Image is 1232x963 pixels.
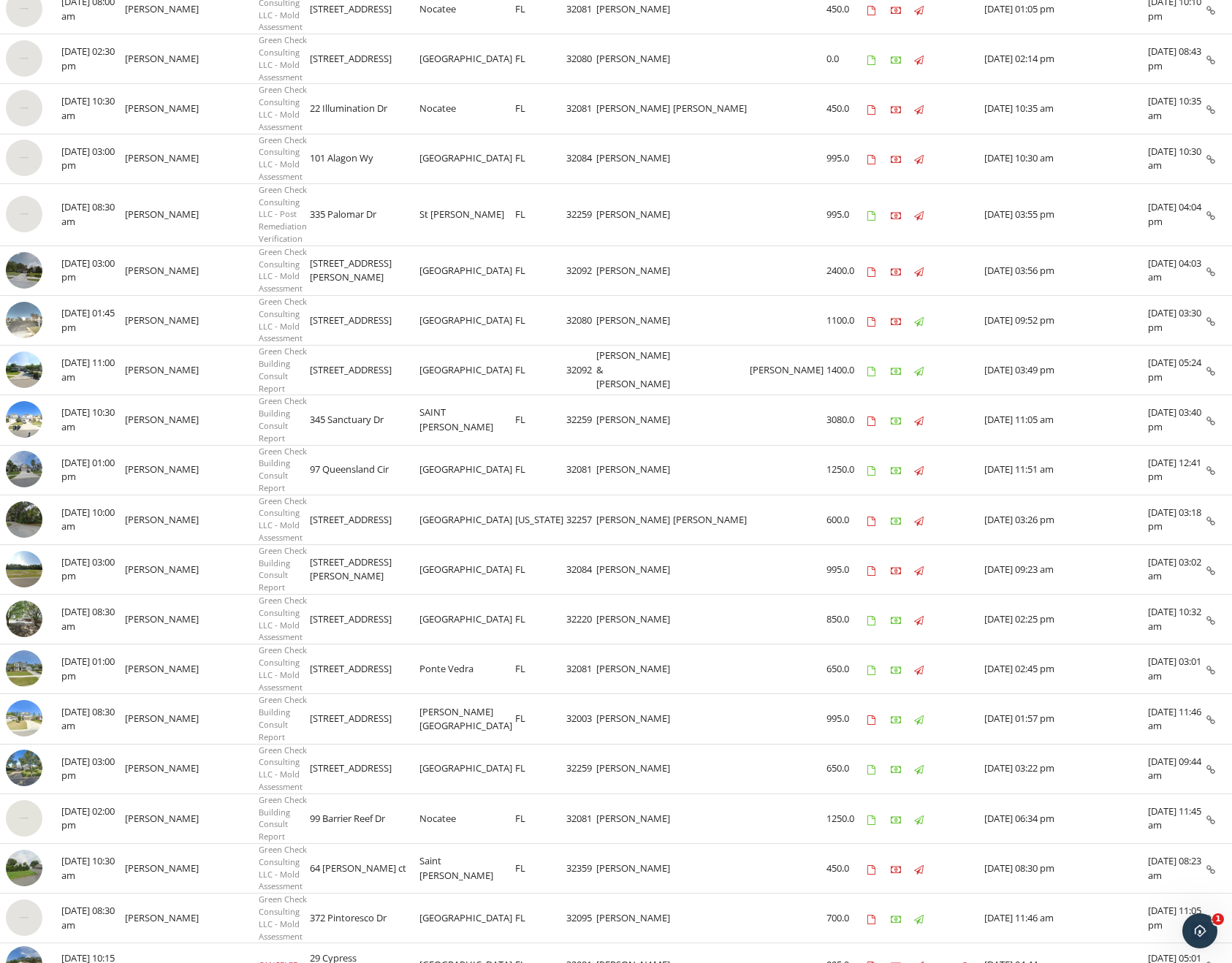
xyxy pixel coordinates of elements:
[419,894,515,943] td: [GEOGRAPHIC_DATA]
[259,794,307,842] span: Green Check Building Consult Report
[826,544,867,594] td: 995.0
[61,295,125,345] td: [DATE] 01:45 pm
[6,501,42,538] img: streetview
[1148,34,1206,84] td: [DATE] 08:43 pm
[515,644,566,694] td: FL
[826,793,867,843] td: 1250.0
[419,544,515,594] td: [GEOGRAPHIC_DATA]
[1148,844,1206,894] td: [DATE] 08:23 am
[6,850,42,886] img: streetview
[596,495,673,544] td: [PERSON_NAME]
[566,644,596,694] td: 32081
[6,750,42,786] img: streetview
[515,694,566,744] td: FL
[515,395,566,445] td: FL
[310,445,419,495] td: 97 Queensland Cir
[984,495,1148,544] td: [DATE] 03:26 pm
[1182,913,1217,948] iframe: Intercom live chat
[566,346,596,395] td: 32092
[419,34,515,84] td: [GEOGRAPHIC_DATA]
[310,894,419,943] td: 372 Pintoresco Dr
[826,346,867,395] td: 1400.0
[125,744,202,793] td: [PERSON_NAME]
[596,595,673,644] td: [PERSON_NAME]
[596,844,673,894] td: [PERSON_NAME]
[6,351,42,388] img: streetview
[61,793,125,843] td: [DATE] 02:00 pm
[259,395,307,443] span: Green Check Building Consult Report
[1148,134,1206,183] td: [DATE] 10:30 am
[61,346,125,395] td: [DATE] 11:00 am
[596,34,673,84] td: [PERSON_NAME]
[125,793,202,843] td: [PERSON_NAME]
[61,644,125,694] td: [DATE] 01:00 pm
[259,745,307,792] span: Green Check Consulting LLC - Mold Assessment
[1148,595,1206,644] td: [DATE] 10:32 am
[1148,744,1206,793] td: [DATE] 09:44 am
[984,134,1148,183] td: [DATE] 10:30 am
[61,134,125,183] td: [DATE] 03:00 pm
[310,245,419,295] td: [STREET_ADDRESS][PERSON_NAME]
[596,295,673,345] td: [PERSON_NAME]
[826,694,867,744] td: 995.0
[826,495,867,544] td: 600.0
[984,744,1148,793] td: [DATE] 03:22 pm
[596,183,673,245] td: [PERSON_NAME]
[984,544,1148,594] td: [DATE] 09:23 am
[419,245,515,295] td: [GEOGRAPHIC_DATA]
[6,551,42,587] img: streetview
[6,252,42,289] img: streetview
[984,894,1148,943] td: [DATE] 11:46 am
[310,644,419,694] td: [STREET_ADDRESS]
[419,844,515,894] td: Saint [PERSON_NAME]
[6,401,42,438] img: streetview
[419,84,515,134] td: Nocatee
[259,84,307,132] span: Green Check Consulting LLC - Mold Assessment
[61,395,125,445] td: [DATE] 10:30 am
[596,744,673,793] td: [PERSON_NAME]
[61,445,125,495] td: [DATE] 01:00 pm
[515,245,566,295] td: FL
[259,184,307,244] span: Green Check Consulting LLC - Post Remediation Verification
[259,134,307,182] span: Green Check Consulting LLC - Mold Assessment
[596,134,673,183] td: [PERSON_NAME]
[984,694,1148,744] td: [DATE] 01:57 pm
[826,134,867,183] td: 995.0
[310,84,419,134] td: 22 Illumination Dr
[566,245,596,295] td: 32092
[1148,793,1206,843] td: [DATE] 11:45 am
[61,495,125,544] td: [DATE] 10:00 am
[515,445,566,495] td: FL
[566,495,596,544] td: 32257
[1148,346,1206,395] td: [DATE] 05:24 pm
[596,894,673,943] td: [PERSON_NAME]
[310,183,419,245] td: 335 Palomar Dr
[419,395,515,445] td: SAINT [PERSON_NAME]
[673,84,750,134] td: [PERSON_NAME]
[6,40,42,77] img: streetview
[125,183,202,245] td: [PERSON_NAME]
[566,694,596,744] td: 32003
[125,694,202,744] td: [PERSON_NAME]
[419,445,515,495] td: [GEOGRAPHIC_DATA]
[984,245,1148,295] td: [DATE] 03:56 pm
[826,395,867,445] td: 3080.0
[826,34,867,84] td: 0.0
[984,395,1148,445] td: [DATE] 11:05 am
[826,595,867,644] td: 850.0
[1148,894,1206,943] td: [DATE] 11:05 pm
[515,295,566,345] td: FL
[515,793,566,843] td: FL
[6,90,42,126] img: streetview
[1148,694,1206,744] td: [DATE] 11:46 am
[259,446,307,493] span: Green Check Building Consult Report
[310,544,419,594] td: [STREET_ADDRESS][PERSON_NAME]
[596,395,673,445] td: [PERSON_NAME]
[566,84,596,134] td: 32081
[984,346,1148,395] td: [DATE] 03:49 pm
[984,445,1148,495] td: [DATE] 11:51 am
[566,595,596,644] td: 32220
[596,84,673,134] td: [PERSON_NAME]
[515,134,566,183] td: FL
[125,295,202,345] td: [PERSON_NAME]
